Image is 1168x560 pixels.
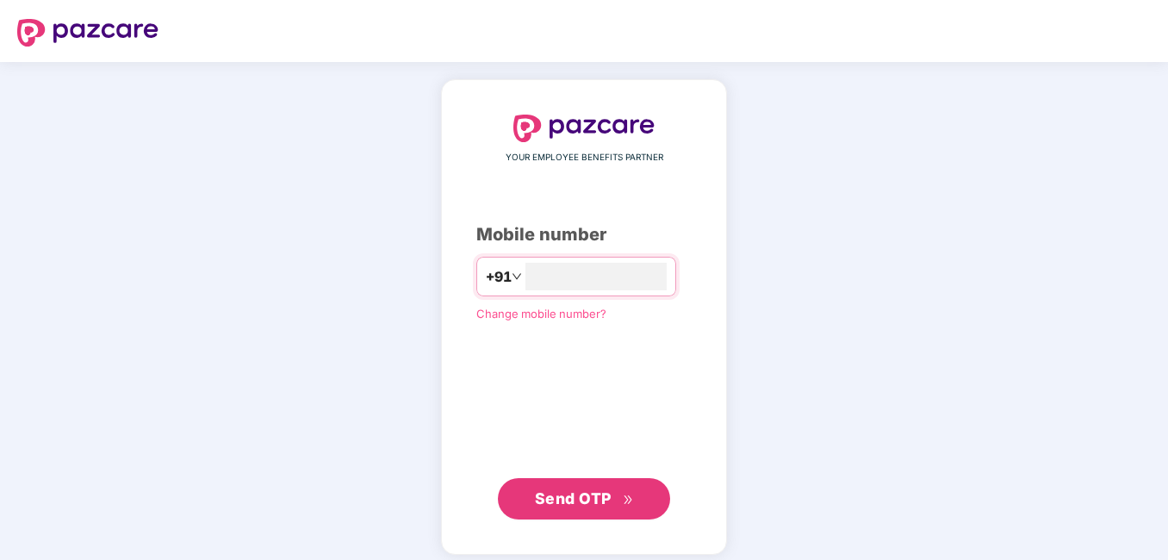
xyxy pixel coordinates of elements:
span: YOUR EMPLOYEE BENEFITS PARTNER [506,151,663,165]
a: Change mobile number? [476,307,606,320]
img: logo [17,19,158,47]
span: Send OTP [535,489,612,507]
span: down [512,271,522,282]
div: Mobile number [476,221,692,248]
button: Send OTPdouble-right [498,478,670,520]
img: logo [513,115,655,142]
span: +91 [486,266,512,288]
span: double-right [623,495,634,506]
